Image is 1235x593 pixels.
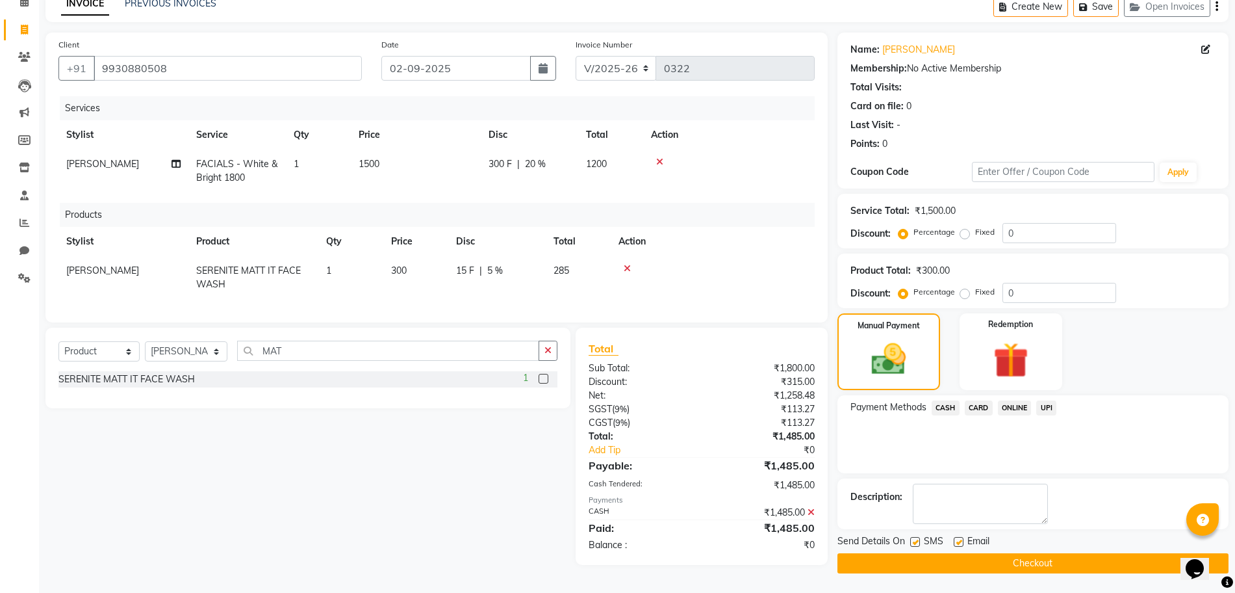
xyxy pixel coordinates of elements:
span: 1 [523,371,528,385]
label: Percentage [913,226,955,238]
th: Price [383,227,448,256]
div: Description: [850,490,902,504]
span: ONLINE [998,401,1032,415]
th: Qty [318,227,383,256]
div: ₹300.00 [916,264,950,278]
div: ₹0 [722,443,824,457]
div: Membership: [850,62,907,75]
input: Search by Name/Mobile/Email/Code [94,56,362,81]
span: FACIALS - White & Bright 1800 [196,158,277,183]
a: [PERSON_NAME] [882,43,955,57]
th: Action [611,227,815,256]
div: Payable: [579,458,702,473]
span: SERENITE MATT IT FACE WASH [196,265,301,290]
span: [PERSON_NAME] [66,158,139,170]
div: ₹1,258.48 [702,389,824,402]
th: Disc [481,120,578,150]
span: 15 F [456,264,474,278]
div: ₹1,485.00 [702,430,824,443]
div: Name: [850,43,880,57]
div: Service Total: [850,204,910,218]
span: 5 % [487,264,503,278]
th: Action [643,120,815,150]
span: 9% [615,404,627,414]
div: Services [60,96,824,120]
span: 9% [615,417,628,428]
label: Percentage [913,286,955,298]
span: 300 F [489,157,512,171]
th: Total [578,120,643,150]
a: Add Tip [579,443,722,457]
button: Apply [1160,163,1197,182]
th: Price [351,120,481,150]
img: _cash.svg [861,339,916,379]
label: Fixed [975,286,995,298]
div: ₹1,485.00 [702,479,824,492]
span: UPI [1036,401,1056,415]
span: Email [967,534,989,551]
th: Service [188,120,286,150]
input: Enter Offer / Coupon Code [972,162,1154,182]
div: ₹0 [702,538,824,552]
div: Product Total: [850,264,911,278]
span: | [517,157,520,171]
label: Redemption [988,319,1033,330]
th: Disc [448,227,546,256]
div: Payments [589,495,815,506]
span: Payment Methods [850,401,926,414]
button: Checkout [837,553,1229,573]
div: Discount: [850,287,891,300]
div: ( ) [579,416,702,430]
div: Discount: [579,375,702,389]
th: Stylist [58,227,188,256]
div: CASH [579,506,702,520]
span: 1 [294,158,299,170]
div: ₹113.27 [702,402,824,416]
div: Points: [850,137,880,151]
th: Product [188,227,318,256]
div: 0 [906,99,911,113]
button: +91 [58,56,95,81]
div: ( ) [579,402,702,416]
div: Balance : [579,538,702,552]
span: SMS [924,534,943,551]
div: Total Visits: [850,81,902,94]
span: | [479,264,482,278]
div: ₹1,800.00 [702,362,824,375]
span: 285 [554,265,569,276]
span: CASH [932,401,960,415]
div: - [897,118,900,132]
span: 300 [391,265,407,276]
div: Paid: [579,520,702,536]
div: ₹315.00 [702,375,824,389]
div: Net: [579,389,702,402]
label: Date [381,39,399,51]
div: ₹1,485.00 [702,520,824,536]
span: [PERSON_NAME] [66,265,139,276]
img: _gift.svg [982,338,1039,382]
div: Last Visit: [850,118,894,132]
div: SERENITE MATT IT FACE WASH [58,373,195,386]
div: Sub Total: [579,362,702,375]
input: Search or Scan [237,341,539,361]
span: CGST [589,417,613,428]
div: ₹1,500.00 [915,204,956,218]
span: 1500 [359,158,379,170]
div: 0 [882,137,887,151]
iframe: chat widget [1180,541,1222,580]
span: CARD [965,401,993,415]
div: Cash Tendered: [579,479,702,492]
span: Send Details On [837,534,905,551]
div: Products [60,203,824,227]
label: Fixed [975,226,995,238]
span: Total [589,342,618,356]
span: 1200 [586,158,607,170]
th: Qty [286,120,351,150]
label: Invoice Number [576,39,632,51]
span: 1 [326,265,331,276]
div: No Active Membership [850,62,1216,75]
div: ₹1,485.00 [702,458,824,473]
label: Manual Payment [858,320,920,332]
div: ₹1,485.00 [702,506,824,520]
div: Coupon Code [850,165,972,179]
